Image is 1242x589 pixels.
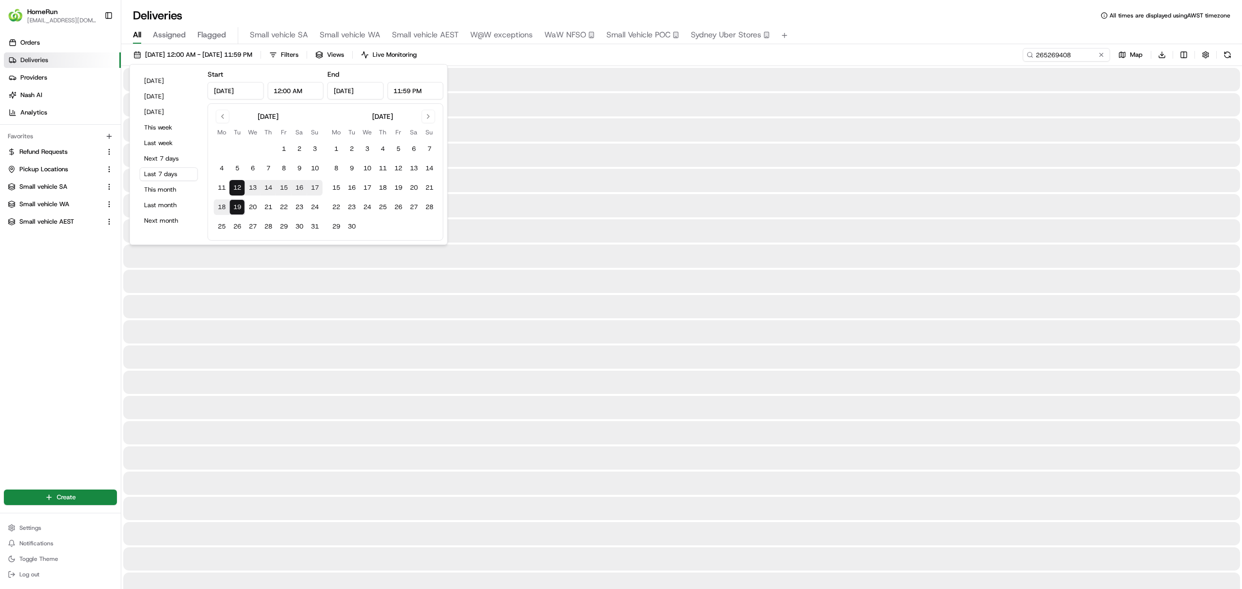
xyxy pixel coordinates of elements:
button: 12 [391,161,406,176]
th: Thursday [375,127,391,137]
button: Go to previous month [216,110,229,123]
th: Wednesday [245,127,261,137]
span: Flagged [197,29,226,41]
button: 3 [360,141,375,157]
button: 24 [360,199,375,215]
button: 29 [276,219,292,234]
th: Sunday [307,127,323,137]
button: 16 [344,180,360,196]
button: Small vehicle SA [4,179,117,195]
button: 14 [261,180,276,196]
button: Refund Requests [4,144,117,160]
span: Small vehicle AEST [19,217,74,226]
button: 4 [214,161,229,176]
div: [DATE] [258,112,278,121]
span: Small Vehicle POC [606,29,670,41]
button: Views [311,48,348,62]
button: 8 [276,161,292,176]
button: Refresh [1221,48,1234,62]
span: W@W exceptions [470,29,533,41]
span: Notifications [19,540,53,547]
span: Filters [281,50,298,59]
button: Live Monitoring [357,48,421,62]
button: Toggle Theme [4,552,117,566]
button: 10 [307,161,323,176]
button: 18 [375,180,391,196]
span: Small vehicle WA [19,200,69,209]
button: 27 [245,219,261,234]
span: Deliveries [20,56,48,65]
button: 28 [422,199,437,215]
span: All times are displayed using AWST timezone [1110,12,1230,19]
span: Refund Requests [19,147,67,156]
button: [DATE] [140,105,198,119]
span: Small vehicle SA [250,29,308,41]
span: Orders [20,38,40,47]
input: Type to search [1023,48,1110,62]
button: 17 [360,180,375,196]
th: Sunday [422,127,437,137]
button: 19 [391,180,406,196]
button: 9 [292,161,307,176]
span: Log out [19,571,39,578]
a: Analytics [4,105,121,120]
span: Pickup Locations [19,165,68,174]
button: 10 [360,161,375,176]
span: WaW NFSO [544,29,586,41]
a: Orders [4,35,121,50]
th: Saturday [292,127,307,137]
button: 5 [391,141,406,157]
span: Small vehicle SA [19,182,67,191]
a: Providers [4,70,121,85]
input: Time [387,82,443,99]
div: [DATE] [372,112,393,121]
button: 26 [229,219,245,234]
button: 6 [245,161,261,176]
span: Analytics [20,108,47,117]
button: 23 [292,199,307,215]
th: Monday [328,127,344,137]
span: Settings [19,524,41,532]
button: 20 [245,199,261,215]
label: Start [208,70,223,79]
button: 23 [344,199,360,215]
button: 4 [375,141,391,157]
th: Tuesday [229,127,245,137]
button: Notifications [4,537,117,550]
button: 13 [406,161,422,176]
button: 16 [292,180,307,196]
button: 11 [375,161,391,176]
span: [DATE] 12:00 AM - [DATE] 11:59 PM [145,50,252,59]
button: 21 [422,180,437,196]
button: 13 [245,180,261,196]
button: Log out [4,568,117,581]
span: Small vehicle WA [320,29,380,41]
button: 30 [292,219,307,234]
button: Next 7 days [140,152,198,165]
th: Monday [214,127,229,137]
label: End [327,70,339,79]
button: 6 [406,141,422,157]
button: 7 [422,141,437,157]
span: Nash AI [20,91,42,99]
button: 12 [229,180,245,196]
button: 19 [229,199,245,215]
span: Map [1130,50,1143,59]
button: 3 [307,141,323,157]
button: 25 [214,219,229,234]
span: [EMAIL_ADDRESS][DOMAIN_NAME] [27,16,97,24]
th: Saturday [406,127,422,137]
span: Sydney Uber Stores [691,29,761,41]
button: 15 [328,180,344,196]
button: 27 [406,199,422,215]
button: [DATE] [140,90,198,103]
span: Small vehicle AEST [392,29,458,41]
button: 18 [214,199,229,215]
button: 8 [328,161,344,176]
a: Small vehicle WA [8,200,101,209]
span: Assigned [153,29,186,41]
span: Toggle Theme [19,555,58,563]
button: 22 [276,199,292,215]
button: 1 [276,141,292,157]
h1: Deliveries [133,8,182,23]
